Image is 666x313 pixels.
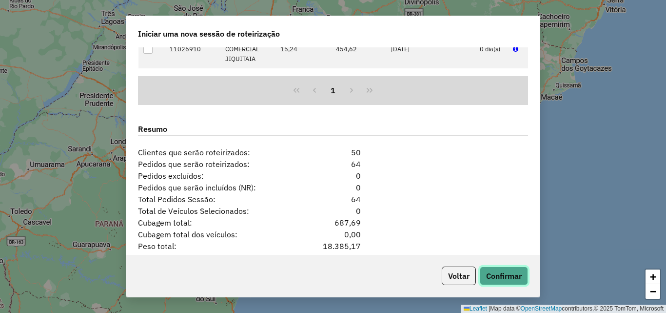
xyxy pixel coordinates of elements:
span: Pedidos que serão roteirizados: [132,158,299,170]
td: 18,50 [275,68,331,107]
span: Cubagem total dos veículos: [132,229,299,240]
span: Iniciar uma nova sessão de roteirização [138,28,280,40]
div: 0,00 [299,252,366,264]
span: Clientes que serão roteirizados: [132,146,299,158]
td: 11026967 [165,68,220,107]
div: 687,69 [299,217,366,229]
div: 0 [299,205,366,217]
span: + [650,271,656,283]
span: Total de Veículos Selecionados: [132,205,299,217]
div: 0 [299,182,366,193]
td: 15,24 [275,30,331,69]
div: 0 [299,170,366,182]
span: Peso total: [132,240,299,252]
td: 11026910 [165,30,220,69]
td: 1113 - RECANTO DA LOIRA 2 [220,68,275,107]
td: 0 dia(s) [474,30,508,69]
span: | [489,305,490,312]
div: 64 [299,158,366,170]
a: Leaflet [464,305,487,312]
td: 454,62 [331,30,386,69]
div: Map data © contributors,© 2025 TomTom, Microsoft [461,305,666,313]
span: − [650,285,656,297]
span: Pedidos que serão incluídos (NR): [132,182,299,193]
button: Voltar [442,267,476,285]
button: Confirmar [480,267,528,285]
span: Pedidos excluídos: [132,170,299,182]
div: 64 [299,193,366,205]
span: Cubagem total: [132,217,299,229]
td: [DATE] [386,30,475,69]
div: 18.385,17 [299,240,366,252]
a: Zoom in [646,270,660,284]
a: Zoom out [646,284,660,299]
td: [DATE] [386,68,475,107]
a: OpenStreetMap [521,305,562,312]
div: 50 [299,146,366,158]
span: Peso total dos veículos: [132,252,299,264]
span: Total Pedidos Sessão: [132,193,299,205]
td: 1100 - COMERCIAL JIQUITAIA [220,30,275,69]
td: 0 dia(s) [474,68,508,107]
div: 0,00 [299,229,366,240]
label: Resumo [138,123,528,136]
td: 510,96 [331,68,386,107]
button: 1 [324,81,342,100]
